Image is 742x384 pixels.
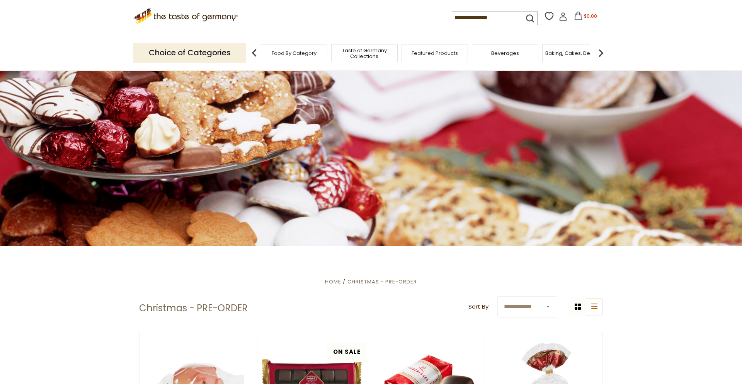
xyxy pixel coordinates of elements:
a: Food By Category [272,50,317,56]
span: $0.00 [584,13,597,19]
button: $0.00 [569,12,602,23]
a: Baking, Cakes, Desserts [545,50,605,56]
label: Sort By: [468,302,490,312]
a: Home [325,278,341,285]
a: Featured Products [412,50,458,56]
a: Taste of Germany Collections [334,48,395,59]
p: Choice of Categories [133,43,246,62]
a: Christmas - PRE-ORDER [347,278,417,285]
img: next arrow [593,45,609,61]
img: previous arrow [247,45,262,61]
a: Beverages [491,50,519,56]
h1: Christmas - PRE-ORDER [139,302,248,314]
